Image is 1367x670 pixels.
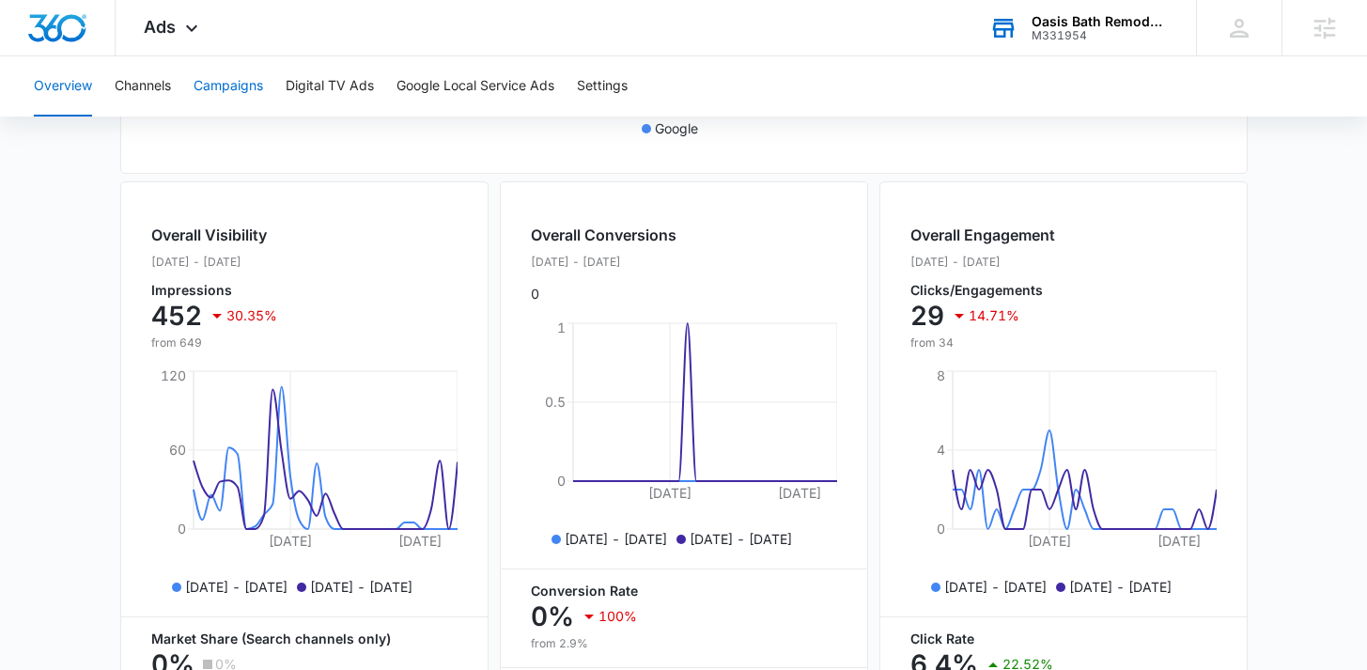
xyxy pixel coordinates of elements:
[185,577,287,597] p: [DATE] - [DATE]
[115,56,171,117] button: Channels
[398,533,442,549] tspan: [DATE]
[286,56,374,117] button: Digital TV Ads
[531,254,676,271] p: [DATE] - [DATE]
[565,529,667,549] p: [DATE] - [DATE]
[1157,533,1201,549] tspan: [DATE]
[690,529,792,549] p: [DATE] - [DATE]
[1032,14,1169,29] div: account name
[598,610,637,623] p: 100%
[178,521,186,537] tspan: 0
[531,224,676,246] h2: Overall Conversions
[151,224,277,246] h2: Overall Visibility
[1028,533,1071,549] tspan: [DATE]
[226,309,277,322] p: 30.35%
[910,301,944,331] p: 29
[910,284,1055,297] p: Clicks/Engagements
[151,254,277,271] p: [DATE] - [DATE]
[1032,29,1169,42] div: account id
[557,473,566,489] tspan: 0
[144,17,176,37] span: Ads
[34,56,92,117] button: Overview
[910,632,1217,646] p: Click Rate
[557,319,566,335] tspan: 1
[531,601,574,631] p: 0%
[910,335,1055,351] p: from 34
[937,521,945,537] tspan: 0
[937,442,945,458] tspan: 4
[944,577,1047,597] p: [DATE] - [DATE]
[969,309,1019,322] p: 14.71%
[151,335,277,351] p: from 649
[310,577,412,597] p: [DATE] - [DATE]
[396,56,554,117] button: Google Local Service Ads
[655,118,698,138] p: Google
[169,442,186,458] tspan: 60
[531,224,676,304] div: 0
[1069,577,1172,597] p: [DATE] - [DATE]
[151,301,202,331] p: 452
[161,367,186,383] tspan: 120
[531,635,837,652] p: from 2.9%
[531,584,837,598] p: Conversion Rate
[910,254,1055,271] p: [DATE] - [DATE]
[269,533,312,549] tspan: [DATE]
[151,632,458,646] p: Market Share (Search channels only)
[151,284,277,297] p: Impressions
[194,56,263,117] button: Campaigns
[648,485,691,501] tspan: [DATE]
[937,367,945,383] tspan: 8
[778,485,821,501] tspan: [DATE]
[545,394,566,410] tspan: 0.5
[910,224,1055,246] h2: Overall Engagement
[577,56,628,117] button: Settings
